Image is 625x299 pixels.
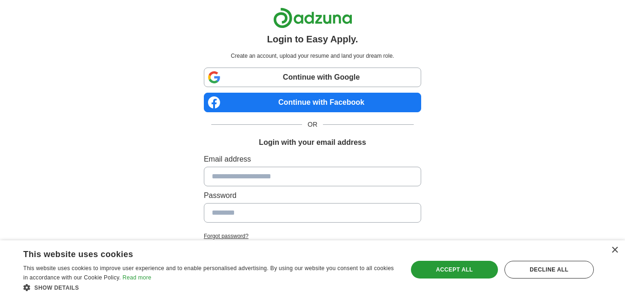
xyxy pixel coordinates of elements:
a: Forgot password? [204,232,421,240]
div: Accept all [411,261,498,279]
h1: Login to Easy Apply. [267,32,358,46]
label: Email address [204,154,421,165]
div: Show details [23,283,396,292]
a: Continue with Google [204,68,421,87]
span: Show details [34,285,79,291]
div: Close [611,247,618,254]
div: Decline all [504,261,594,279]
label: Password [204,190,421,201]
a: Read more, opens a new window [122,274,151,281]
div: This website uses cookies [23,246,373,260]
span: This website uses cookies to improve user experience and to enable personalised advertising. By u... [23,265,394,281]
img: Adzuna logo [273,7,352,28]
p: Create an account, upload your resume and land your dream role. [206,52,419,60]
a: Continue with Facebook [204,93,421,112]
h1: Login with your email address [259,137,366,148]
span: OR [302,120,323,129]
